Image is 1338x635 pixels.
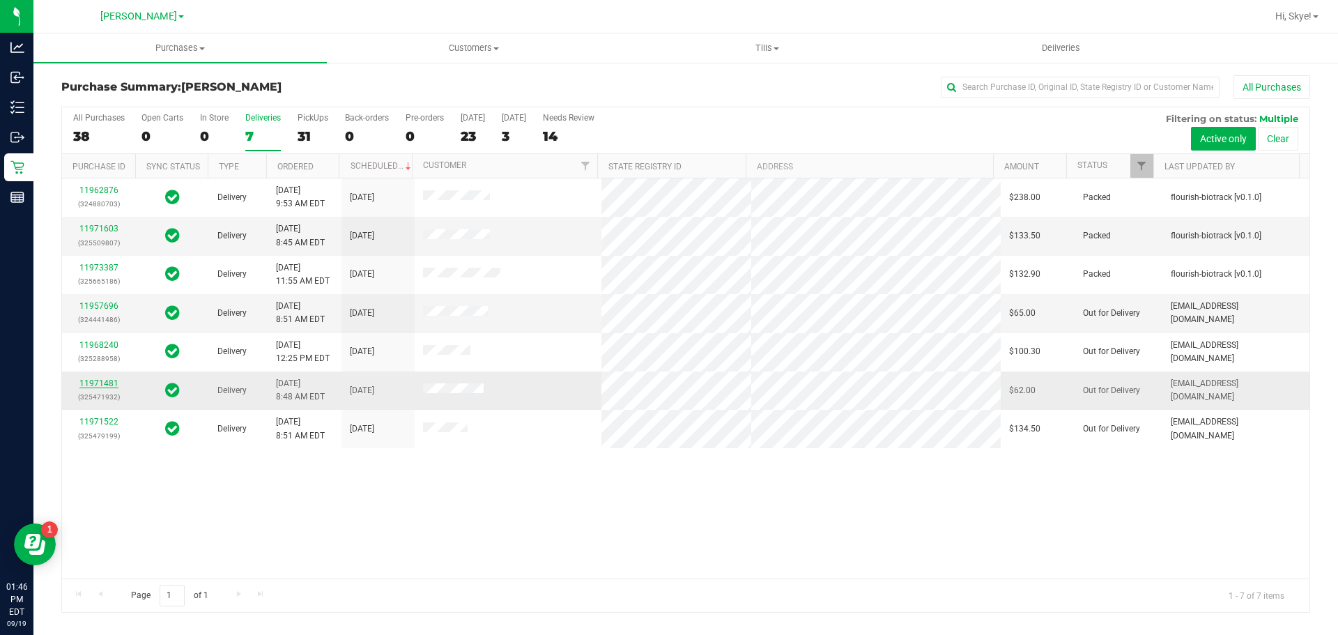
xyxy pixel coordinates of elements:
inline-svg: Inbound [10,70,24,84]
span: [DATE] [350,307,374,320]
span: In Sync [165,264,180,284]
div: 0 [345,128,389,144]
span: [EMAIL_ADDRESS][DOMAIN_NAME] [1171,377,1301,404]
div: [DATE] [461,113,485,123]
th: Address [746,154,993,178]
span: In Sync [165,381,180,400]
span: Delivery [217,268,247,281]
span: $65.00 [1009,307,1036,320]
iframe: Resource center [14,523,56,565]
p: (325509807) [70,236,127,250]
span: flourish-biotrack [v0.1.0] [1171,229,1261,243]
a: Amount [1004,162,1039,171]
p: (325288958) [70,352,127,365]
a: Purchases [33,33,327,63]
button: Clear [1258,127,1298,151]
div: Open Carts [141,113,183,123]
p: (325471932) [70,390,127,404]
span: Delivery [217,191,247,204]
inline-svg: Reports [10,190,24,204]
span: Out for Delivery [1083,345,1140,358]
span: Page of 1 [119,585,220,606]
span: Hi, Skye! [1275,10,1312,22]
p: (325479199) [70,429,127,443]
input: Search Purchase ID, Original ID, State Registry ID or Customer Name... [941,77,1220,98]
span: Deliveries [1023,42,1099,54]
span: [DATE] 9:53 AM EDT [276,184,325,211]
div: In Store [200,113,229,123]
div: Pre-orders [406,113,444,123]
a: Filter [1130,154,1153,178]
span: Customers [328,42,620,54]
a: 11962876 [79,185,118,195]
span: [DATE] 8:51 AM EDT [276,300,325,326]
span: Out for Delivery [1083,307,1140,320]
p: (325665186) [70,275,127,288]
h3: Purchase Summary: [61,81,477,93]
div: PickUps [298,113,328,123]
span: [DATE] [350,422,374,436]
span: flourish-biotrack [v0.1.0] [1171,268,1261,281]
iframe: Resource center unread badge [41,521,58,538]
span: [PERSON_NAME] [181,80,282,93]
inline-svg: Analytics [10,40,24,54]
span: $132.90 [1009,268,1040,281]
button: All Purchases [1233,75,1310,99]
div: 0 [406,128,444,144]
span: [DATE] [350,191,374,204]
span: $238.00 [1009,191,1040,204]
span: [DATE] 12:25 PM EDT [276,339,330,365]
div: 0 [200,128,229,144]
div: 31 [298,128,328,144]
a: Deliveries [914,33,1208,63]
span: Delivery [217,345,247,358]
span: [PERSON_NAME] [100,10,177,22]
button: Active only [1191,127,1256,151]
div: Back-orders [345,113,389,123]
a: Ordered [277,162,314,171]
span: [DATE] 8:48 AM EDT [276,377,325,404]
span: Tills [621,42,913,54]
input: 1 [160,585,185,606]
span: Packed [1083,229,1111,243]
a: 11957696 [79,301,118,311]
span: Delivery [217,307,247,320]
p: (324441486) [70,313,127,326]
inline-svg: Retail [10,160,24,174]
a: 11971481 [79,378,118,388]
p: 01:46 PM EDT [6,581,27,618]
p: (324880703) [70,197,127,211]
span: [DATE] [350,384,374,397]
inline-svg: Outbound [10,130,24,144]
span: $62.00 [1009,384,1036,397]
span: Delivery [217,384,247,397]
span: [EMAIL_ADDRESS][DOMAIN_NAME] [1171,339,1301,365]
span: In Sync [165,303,180,323]
span: Delivery [217,422,247,436]
div: 3 [502,128,526,144]
div: 23 [461,128,485,144]
span: [EMAIL_ADDRESS][DOMAIN_NAME] [1171,300,1301,326]
span: 1 - 7 of 7 items [1217,585,1295,606]
a: 11968240 [79,340,118,350]
a: Status [1077,160,1107,170]
a: Type [219,162,239,171]
span: $100.30 [1009,345,1040,358]
span: Packed [1083,191,1111,204]
div: 38 [73,128,125,144]
a: Customers [327,33,620,63]
span: Purchases [33,42,327,54]
a: Customer [423,160,466,170]
span: Delivery [217,229,247,243]
div: Deliveries [245,113,281,123]
span: In Sync [165,226,180,245]
div: 14 [543,128,594,144]
span: In Sync [165,342,180,361]
a: 11971522 [79,417,118,427]
span: Packed [1083,268,1111,281]
span: [DATE] 8:51 AM EDT [276,415,325,442]
div: 7 [245,128,281,144]
span: [DATE] [350,345,374,358]
span: flourish-biotrack [v0.1.0] [1171,191,1261,204]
